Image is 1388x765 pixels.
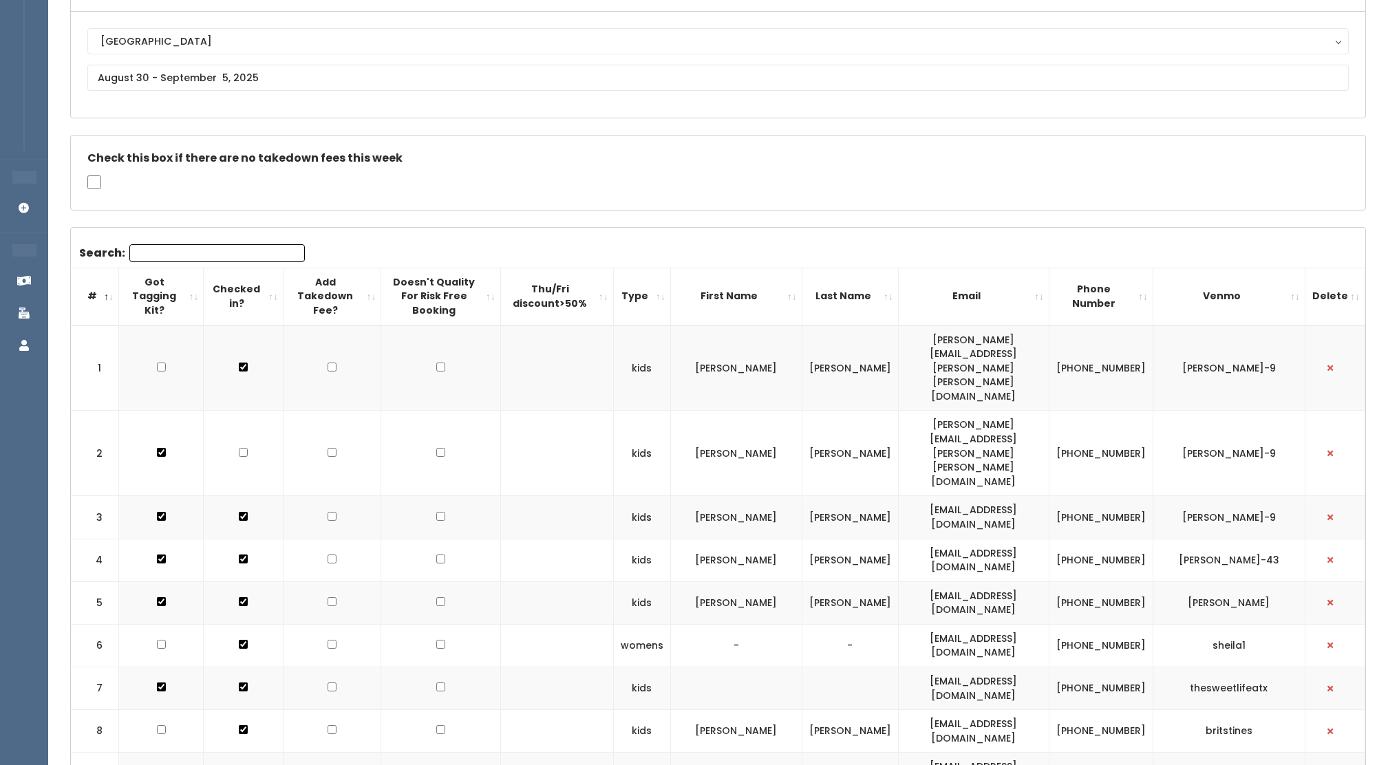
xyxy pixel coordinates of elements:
[1153,539,1305,581] td: [PERSON_NAME]-43
[613,325,670,411] td: kids
[802,624,898,667] td: -
[670,411,802,496] td: [PERSON_NAME]
[1153,710,1305,753] td: britstines
[898,624,1049,667] td: [EMAIL_ADDRESS][DOMAIN_NAME]
[71,325,119,411] td: 1
[1049,496,1153,539] td: [PHONE_NUMBER]
[898,411,1049,496] td: [PERSON_NAME][EMAIL_ADDRESS][PERSON_NAME][PERSON_NAME][DOMAIN_NAME]
[71,539,119,581] td: 4
[1049,268,1153,325] th: Phone Number: activate to sort column ascending
[1049,325,1153,411] td: [PHONE_NUMBER]
[1049,667,1153,710] td: [PHONE_NUMBER]
[802,539,898,581] td: [PERSON_NAME]
[1049,581,1153,624] td: [PHONE_NUMBER]
[898,581,1049,624] td: [EMAIL_ADDRESS][DOMAIN_NAME]
[1153,581,1305,624] td: [PERSON_NAME]
[71,268,119,325] th: #: activate to sort column descending
[613,268,670,325] th: Type: activate to sort column ascending
[802,411,898,496] td: [PERSON_NAME]
[613,581,670,624] td: kids
[79,244,305,262] label: Search:
[284,268,381,325] th: Add Takedown Fee?: activate to sort column ascending
[802,325,898,411] td: [PERSON_NAME]
[802,268,898,325] th: Last Name: activate to sort column ascending
[381,268,500,325] th: Doesn't Quality For Risk Free Booking : activate to sort column ascending
[898,268,1049,325] th: Email: activate to sort column ascending
[1153,268,1305,325] th: Venmo: activate to sort column ascending
[500,268,613,325] th: Thu/Fri discount&gt;50%: activate to sort column ascending
[898,496,1049,539] td: [EMAIL_ADDRESS][DOMAIN_NAME]
[87,65,1349,91] input: August 30 - September 5, 2025
[802,496,898,539] td: [PERSON_NAME]
[613,667,670,710] td: kids
[1153,624,1305,667] td: sheila1
[613,411,670,496] td: kids
[613,496,670,539] td: kids
[1049,624,1153,667] td: [PHONE_NUMBER]
[1153,325,1305,411] td: [PERSON_NAME]-9
[670,268,802,325] th: First Name: activate to sort column ascending
[1049,539,1153,581] td: [PHONE_NUMBER]
[670,624,802,667] td: -
[71,624,119,667] td: 6
[802,581,898,624] td: [PERSON_NAME]
[204,268,284,325] th: Checked in?: activate to sort column ascending
[613,624,670,667] td: womens
[71,710,119,753] td: 8
[898,667,1049,710] td: [EMAIL_ADDRESS][DOMAIN_NAME]
[71,496,119,539] td: 3
[613,710,670,753] td: kids
[670,581,802,624] td: [PERSON_NAME]
[1049,710,1153,753] td: [PHONE_NUMBER]
[1153,496,1305,539] td: [PERSON_NAME]-9
[670,325,802,411] td: [PERSON_NAME]
[119,268,204,325] th: Got Tagging Kit?: activate to sort column ascending
[87,152,1349,164] h5: Check this box if there are no takedown fees this week
[670,496,802,539] td: [PERSON_NAME]
[1153,411,1305,496] td: [PERSON_NAME]-9
[898,539,1049,581] td: [EMAIL_ADDRESS][DOMAIN_NAME]
[802,710,898,753] td: [PERSON_NAME]
[71,411,119,496] td: 2
[1305,268,1365,325] th: Delete: activate to sort column ascending
[670,539,802,581] td: [PERSON_NAME]
[71,581,119,624] td: 5
[129,244,305,262] input: Search:
[898,710,1049,753] td: [EMAIL_ADDRESS][DOMAIN_NAME]
[670,710,802,753] td: [PERSON_NAME]
[71,667,119,710] td: 7
[1153,667,1305,710] td: thesweetlifeatx
[100,34,1336,49] div: [GEOGRAPHIC_DATA]
[87,28,1349,54] button: [GEOGRAPHIC_DATA]
[613,539,670,581] td: kids
[898,325,1049,411] td: [PERSON_NAME][EMAIL_ADDRESS][PERSON_NAME][PERSON_NAME][DOMAIN_NAME]
[1049,411,1153,496] td: [PHONE_NUMBER]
